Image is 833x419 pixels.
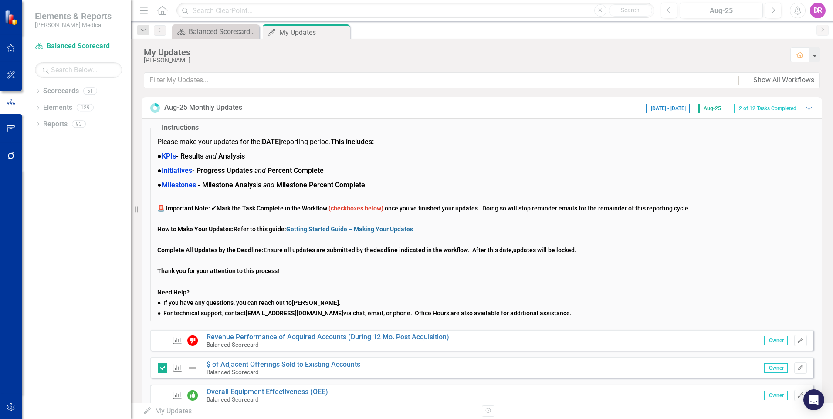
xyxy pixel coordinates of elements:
[268,166,324,175] strong: Percent Complete
[157,205,328,212] span: ✔
[189,26,257,37] div: Balanced Scorecard Welcome Page
[157,310,572,317] span: ● For technical support, contact via chat, email, or phone. Office Hours are also available for a...
[263,181,274,189] em: and
[4,10,20,25] img: ClearPoint Strategy
[35,21,112,28] small: [PERSON_NAME] Medical
[764,336,788,345] span: Owner
[144,72,733,88] input: Filter My Updates...
[646,104,690,113] span: [DATE] - [DATE]
[207,388,328,396] a: Overall Equipment Effectiveness (OEE)
[205,152,217,160] em: and
[513,247,575,253] strong: updates will be locked
[157,226,234,233] strong: :
[157,247,262,253] strong: Complete All Updates by the Deadline
[43,86,79,96] a: Scorecards
[157,205,208,212] span: 🚨 Important Note
[207,368,259,375] small: Balanced Scorecard
[157,226,232,233] u: How to Make Your Updates
[683,6,760,16] div: Aug-25
[753,75,814,85] div: Show All Workflows
[162,152,176,160] span: KPIs
[77,104,94,112] div: 129
[164,103,242,113] div: Aug-25 Monthly Updates
[803,389,824,410] div: Open Intercom Messenger
[698,104,725,113] span: Aug-25
[207,360,360,368] a: $ of Adjacent Offerings Sold to Existing Accounts
[331,138,372,146] strong: This includes
[246,310,343,317] strong: [EMAIL_ADDRESS][DOMAIN_NAME]
[162,166,192,175] span: Initiatives
[35,62,122,78] input: Search Below...
[35,11,112,21] span: Elements & Reports
[218,152,245,160] strong: Analysis
[187,363,198,373] img: Not Defined
[157,205,210,212] strong: :
[254,166,266,175] em: and
[764,391,788,400] span: Owner
[621,7,640,14] span: Search
[43,119,68,129] a: Reports
[157,226,413,233] span: Refer to this guide:
[43,103,72,113] a: Elements
[157,299,341,306] span: ● If you have any questions, you can reach out to .
[262,247,264,253] strong: :
[162,181,196,189] strong: Milestones
[157,181,365,189] span: ●
[260,138,281,146] strong: [DATE]
[202,181,261,189] strong: Milestone Analysis
[328,205,383,212] strong: (checkboxes below)
[157,138,374,146] span: Please make your updates for the reporting period.
[83,88,97,95] div: 51
[176,3,654,18] input: Search ClearPoint...
[286,226,413,233] a: Getting Started Guide – Making Your Updates
[276,181,365,189] strong: Milestone Percent Complete
[144,47,782,57] div: My Updates
[157,166,253,175] strong: ● - Progress Updates
[609,4,652,17] button: Search
[187,390,198,401] img: On or Above Target
[187,335,198,346] img: Below Target
[734,104,800,113] span: 2 of 12 Tasks Completed
[72,120,86,128] div: 93
[207,333,449,341] a: Revenue Performance of Acquired Accounts (During 12 Mo. Post Acquisition)
[143,406,475,416] div: My Updates
[810,3,826,18] button: DR
[217,205,327,212] strong: Mark the Task Complete in the Workflow
[157,152,203,160] strong: ● - Results
[373,247,468,253] strong: deadline indicated in the workflow
[157,247,576,253] span: Ensure all updates are submitted by the . After this date, .
[764,363,788,373] span: Owner
[372,138,374,146] strong: :
[292,299,339,306] strong: [PERSON_NAME]
[207,341,259,348] small: Balanced Scorecard
[680,3,763,18] button: Aug-25
[144,57,782,64] div: [PERSON_NAME]
[198,181,200,189] strong: -
[157,289,190,296] u: Need Help?
[174,26,257,37] a: Balanced Scorecard Welcome Page
[157,123,203,133] legend: Instructions
[279,27,348,38] div: My Updates
[157,267,279,274] strong: Thank you for your attention to this process!
[383,205,690,212] span: once you've finished your updates. Doing so will stop reminder emails for the remainder of this r...
[35,41,122,51] a: Balanced Scorecard
[207,396,259,403] small: Balanced Scorecard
